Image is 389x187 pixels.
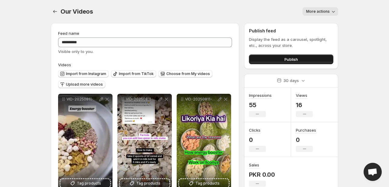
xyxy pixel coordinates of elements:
p: 0 [249,136,266,143]
button: More actions [302,7,338,16]
p: VID-20250811-WA0003 [126,97,157,102]
span: Tag products [136,180,160,186]
button: Publish [249,54,333,64]
p: PKR 0.00 [249,171,275,178]
button: Settings [51,7,59,16]
h3: Impressions [249,92,272,98]
span: Visible only to you. [58,49,93,54]
p: VID-20250811-WA0002 [67,97,98,102]
p: 16 [296,101,313,109]
p: 55 [249,101,272,109]
button: Import from Instagram [58,70,109,77]
p: 0 [296,136,316,143]
span: Choose from My videos [166,71,210,76]
h3: Views [296,92,307,98]
p: Display the feed as a carousel, spotlight, etc., across your store. [249,36,333,48]
button: Import from TikTok [111,70,156,77]
span: Tag products [77,180,101,186]
p: 30 days [283,77,299,84]
a: Open chat [364,163,382,181]
h3: Purchases [296,127,316,133]
span: Upload more videos [66,82,103,87]
span: More actions [306,9,330,14]
span: Tag products [195,180,220,186]
button: Choose from My videos [159,70,212,77]
span: Publish [284,56,298,62]
span: Import from TikTok [119,71,154,76]
button: Upload more videos [58,81,105,88]
span: Import from Instagram [66,71,106,76]
h3: Sales [249,162,259,168]
h3: Clicks [249,127,260,133]
span: Our Videos [60,8,93,15]
span: Videos [58,62,71,67]
h2: Publish feed [249,28,333,34]
p: VID-20250811-WA0006 [185,97,217,102]
span: Feed name [58,31,79,36]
